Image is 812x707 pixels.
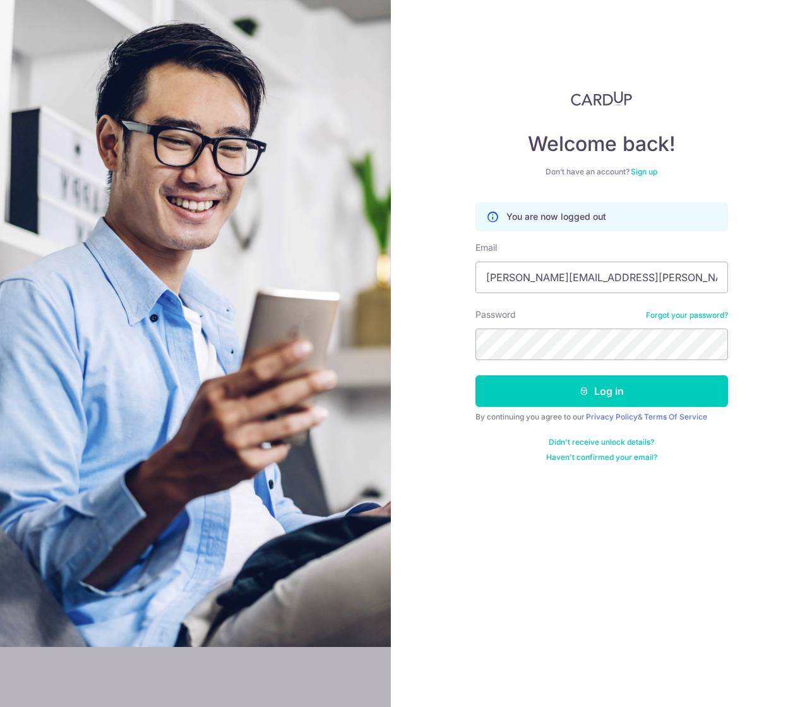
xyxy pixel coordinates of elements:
button: Log in [475,375,728,407]
a: Didn't receive unlock details? [549,437,654,447]
a: Terms Of Service [644,412,707,421]
div: By continuing you agree to our & [475,412,728,422]
label: Password [475,308,516,321]
div: Don’t have an account? [475,167,728,177]
a: Haven't confirmed your email? [546,452,657,462]
a: Sign up [631,167,657,176]
img: CardUp Logo [571,91,633,106]
a: Privacy Policy [586,412,638,421]
input: Enter your Email [475,262,728,293]
label: Email [475,241,497,254]
h4: Welcome back! [475,131,728,157]
p: You are now logged out [506,210,606,223]
a: Forgot your password? [646,310,728,320]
